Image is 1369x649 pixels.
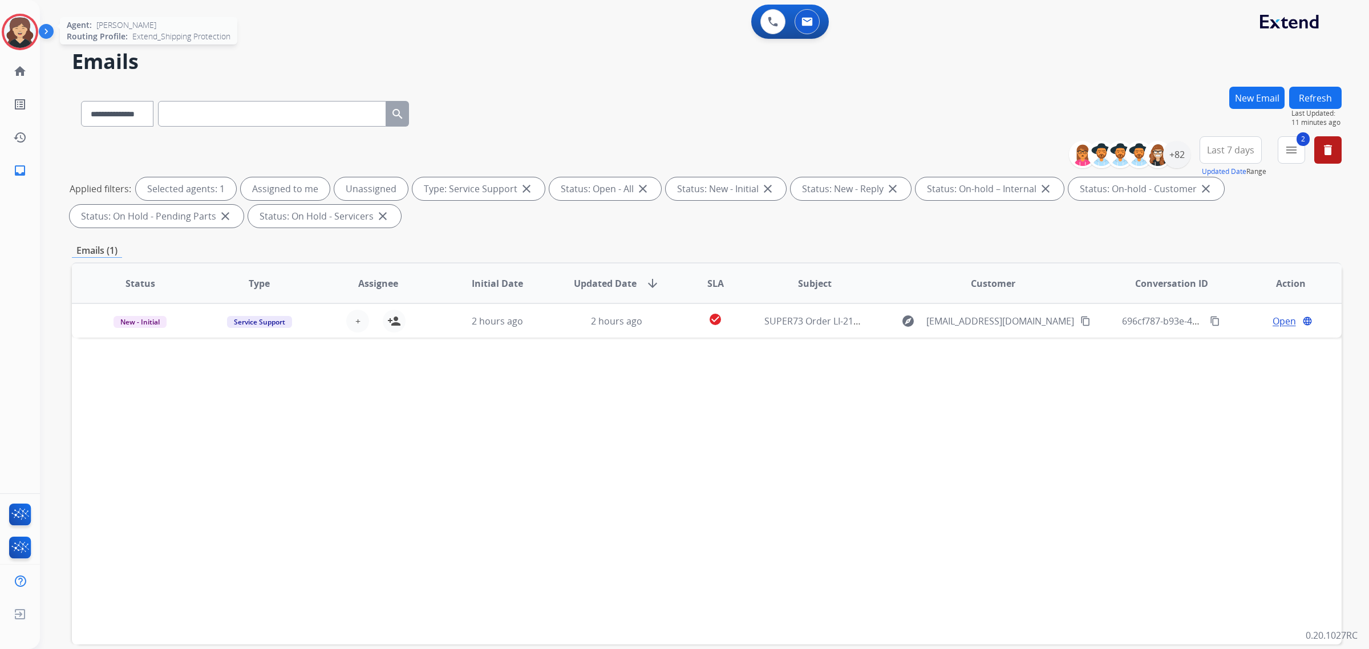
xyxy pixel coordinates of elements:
span: 696cf787-b93e-4e54-a2ae-9397999262f1 [1122,315,1293,327]
th: Action [1222,263,1342,303]
mat-icon: delete [1321,143,1335,157]
mat-icon: close [886,182,900,196]
span: 2 hours ago [591,315,642,327]
div: Status: On-hold – Internal [916,177,1064,200]
span: Last 7 days [1207,148,1254,152]
mat-icon: content_copy [1210,316,1220,326]
mat-icon: arrow_downward [646,277,659,290]
span: Conversation ID [1135,277,1208,290]
p: Applied filters: [70,182,131,196]
mat-icon: explore [901,314,915,328]
mat-icon: inbox [13,164,27,177]
span: Status [125,277,155,290]
div: Selected agents: 1 [136,177,236,200]
span: + [355,314,361,328]
mat-icon: content_copy [1080,316,1091,326]
mat-icon: person_add [387,314,401,328]
span: Service Support [227,316,292,328]
mat-icon: close [1039,182,1052,196]
div: Status: On Hold - Pending Parts [70,205,244,228]
mat-icon: check_circle [708,313,722,326]
mat-icon: close [1199,182,1213,196]
span: 2 hours ago [472,315,523,327]
div: Assigned to me [241,177,330,200]
span: Agent: [67,19,92,31]
mat-icon: close [520,182,533,196]
span: Assignee [358,277,398,290]
button: Updated Date [1202,167,1246,176]
span: [EMAIL_ADDRESS][DOMAIN_NAME] [926,314,1074,328]
button: 2 [1278,136,1305,164]
div: Type: Service Support [412,177,545,200]
h2: Emails [72,50,1342,73]
button: + [346,310,369,332]
button: Refresh [1289,87,1342,109]
span: SLA [707,277,724,290]
mat-icon: close [218,209,232,223]
img: avatar [4,16,36,48]
span: Subject [798,277,832,290]
span: Customer [971,277,1015,290]
span: Open [1273,314,1296,328]
span: Last Updated: [1291,109,1342,118]
mat-icon: history [13,131,27,144]
div: Unassigned [334,177,408,200]
p: Emails (1) [72,244,122,258]
span: Type [249,277,270,290]
span: Updated Date [574,277,637,290]
mat-icon: menu [1285,143,1298,157]
div: Status: Open - All [549,177,661,200]
span: Routing Profile: [67,31,128,42]
button: Last 7 days [1200,136,1262,164]
span: Extend_Shipping Protection [132,31,230,42]
p: 0.20.1027RC [1306,628,1358,642]
mat-icon: language [1302,316,1313,326]
div: Status: New - Reply [791,177,911,200]
span: Initial Date [472,277,523,290]
div: +82 [1163,141,1190,168]
span: New - Initial [114,316,167,328]
div: Status: On-hold - Customer [1068,177,1224,200]
div: Status: On Hold - Servicers [248,205,401,228]
span: [PERSON_NAME] [96,19,156,31]
button: New Email [1229,87,1285,109]
span: 2 [1297,132,1310,146]
mat-icon: close [636,182,650,196]
mat-icon: home [13,64,27,78]
div: Status: New - Initial [666,177,786,200]
span: Range [1202,167,1266,176]
span: 11 minutes ago [1291,118,1342,127]
mat-icon: search [391,107,404,121]
mat-icon: close [761,182,775,196]
mat-icon: close [376,209,390,223]
span: SUPER73 Order LI-211060 Confirmed! [764,315,924,327]
mat-icon: list_alt [13,98,27,111]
